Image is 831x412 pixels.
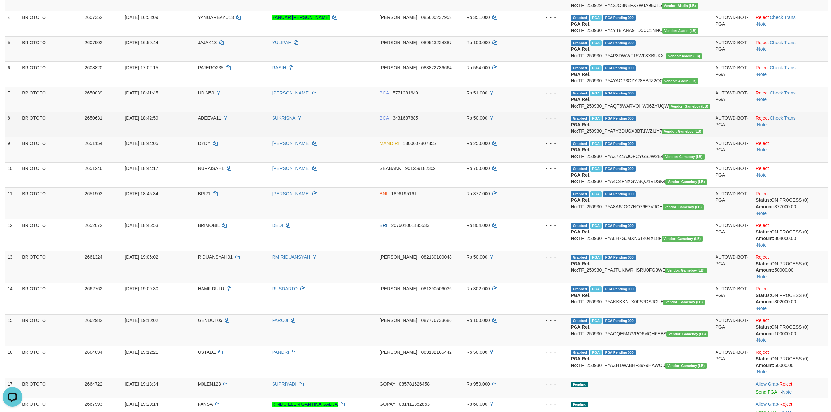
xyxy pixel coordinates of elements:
[662,236,703,242] span: Vendor URL: https://dashboard.q2checkout.com/secure
[529,115,565,121] div: - - -
[198,141,211,146] span: DYDY
[603,65,636,71] span: PGA Pending
[753,112,828,137] td: · ·
[198,40,217,45] span: JAJAK13
[380,223,387,228] span: BRI
[590,91,602,96] span: Marked by bzmstev
[571,141,589,146] span: Grabbed
[393,90,418,95] span: Copy 5771281649 to clipboard
[529,317,565,324] div: - - -
[757,242,767,248] a: Note
[757,72,767,77] a: Note
[665,179,707,185] span: Vendor URL: https://dashboard.q2checkout.com/secure
[603,286,636,292] span: PGA Pending
[421,350,451,355] span: Copy 083192165442 to clipboard
[272,15,330,20] a: YANUAR [PERSON_NAME]
[85,350,103,355] span: 2664034
[713,87,753,112] td: AUTOWD-BOT-PGA
[753,11,828,36] td: · ·
[756,40,769,45] a: Reject
[380,286,417,291] span: [PERSON_NAME]
[5,283,19,314] td: 14
[568,251,713,283] td: TF_250930_PYAJTUKIWRHSRU0FG3WE
[603,318,636,324] span: PGA Pending
[85,286,103,291] span: 2662762
[571,40,589,46] span: Grabbed
[85,191,103,196] span: 2651903
[753,219,828,251] td: · ·
[779,381,792,386] a: Reject
[466,223,490,228] span: Rp 804.000
[466,286,490,291] span: Rp 302.000
[198,191,211,196] span: BRI21
[85,141,103,146] span: 2651154
[19,378,82,398] td: BRIOTOTO
[590,166,602,172] span: Marked by bzmstev
[403,141,436,146] span: Copy 1300007807855 to clipboard
[571,46,590,58] b: PGA Ref. No:
[5,187,19,219] td: 11
[756,191,769,196] a: Reject
[568,87,713,112] td: TF_250930_PYAQT6WARVOHW06ZYUQW
[669,104,710,109] span: Vendor URL: https://dashboard.q2checkout.com/secure
[272,254,310,260] a: RM RIDUANSYAH
[571,261,590,273] b: PGA Ref. No:
[665,268,707,273] span: Vendor URL: https://dashboard.q2checkout.com/secure
[756,355,826,369] div: ON PROCESS (0) 50000.00
[603,141,636,146] span: PGA Pending
[421,40,451,45] span: Copy 089513224387 to clipboard
[603,116,636,121] span: PGA Pending
[272,65,286,70] a: RASIH
[756,90,769,95] a: Reject
[713,251,753,283] td: AUTOWD-BOT-PGA
[380,40,417,45] span: [PERSON_NAME]
[757,147,767,152] a: Note
[571,356,590,368] b: PGA Ref. No:
[757,21,767,26] a: Note
[713,61,753,87] td: AUTOWD-BOT-PGA
[380,90,389,95] span: BCA
[85,15,103,20] span: 2607352
[466,141,490,146] span: Rp 250.000
[198,350,216,355] span: USTADZ
[590,223,602,229] span: Marked by bzmstev
[571,72,590,83] b: PGA Ref. No:
[272,40,292,45] a: YULIPAH
[571,293,590,304] b: PGA Ref. No:
[19,251,82,283] td: BRIOTOTO
[756,331,775,336] b: Amount:
[421,318,451,323] span: Copy 087776733686 to clipboard
[756,402,778,407] a: Allow Grab
[85,40,103,45] span: 2607902
[529,349,565,355] div: - - -
[756,166,769,171] a: Reject
[391,191,417,196] span: Copy 1896195161 to clipboard
[272,286,298,291] a: RUSDARTO
[85,318,103,323] span: 2662982
[5,87,19,112] td: 7
[5,112,19,137] td: 8
[571,166,589,172] span: Grabbed
[19,11,82,36] td: BRIOTOTO
[756,260,826,273] div: ON PROCESS (0) 50000.00
[125,65,158,70] span: [DATE] 17:02:15
[666,331,708,337] span: Vendor URL: https://dashboard.q2checkout.com/secure
[713,112,753,137] td: AUTOWD-BOT-PGA
[590,40,602,46] span: Marked by bzmprad
[5,219,19,251] td: 12
[568,11,713,36] td: TF_250930_PY4YT8IANA9TD5CC1NNC
[272,90,310,95] a: [PERSON_NAME]
[5,11,19,36] td: 4
[662,3,698,9] span: Vendor URL: https://dashboard.q2checkout.com/secure
[756,324,826,337] div: ON PROCESS (0) 100000.00
[603,91,636,96] span: PGA Pending
[753,314,828,346] td: · ·
[272,402,338,407] a: RINDU ELEN GANTINA GADJA
[272,381,296,386] a: SUPRIYADI
[756,223,769,228] a: Reject
[125,166,158,171] span: [DATE] 18:44:17
[756,267,775,273] b: Amount:
[125,90,158,95] span: [DATE] 18:41:45
[85,115,103,121] span: 2650631
[603,350,636,355] span: PGA Pending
